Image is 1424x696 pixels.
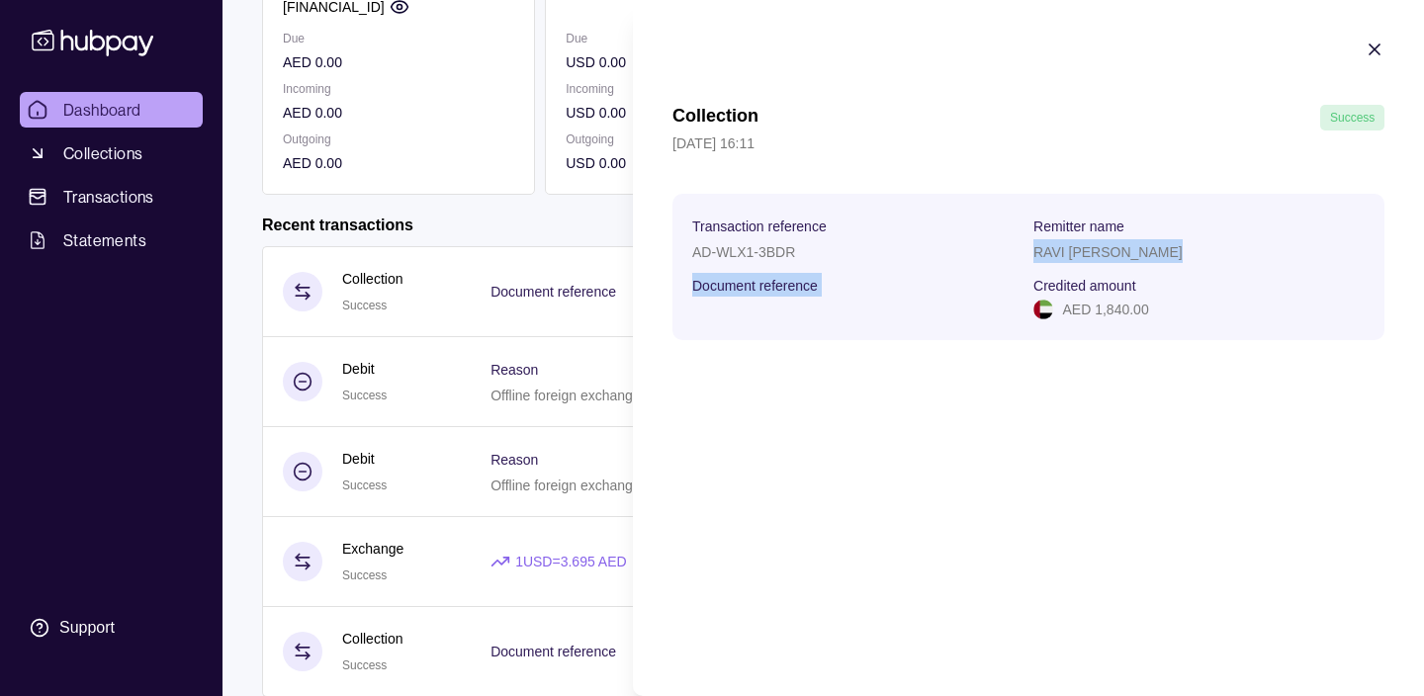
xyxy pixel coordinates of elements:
[1063,299,1149,320] p: AED 1,840.00
[1330,111,1375,125] span: Success
[692,218,827,234] p: Transaction reference
[672,105,758,130] h1: Collection
[672,132,1384,154] p: [DATE] 16:11
[692,244,795,260] p: AD-WLX1-3BDR
[1033,218,1124,234] p: Remitter name
[1033,278,1136,294] p: Credited amount
[1033,300,1053,319] img: ae
[1033,244,1183,260] p: RAVI [PERSON_NAME]
[692,278,818,294] p: Document reference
